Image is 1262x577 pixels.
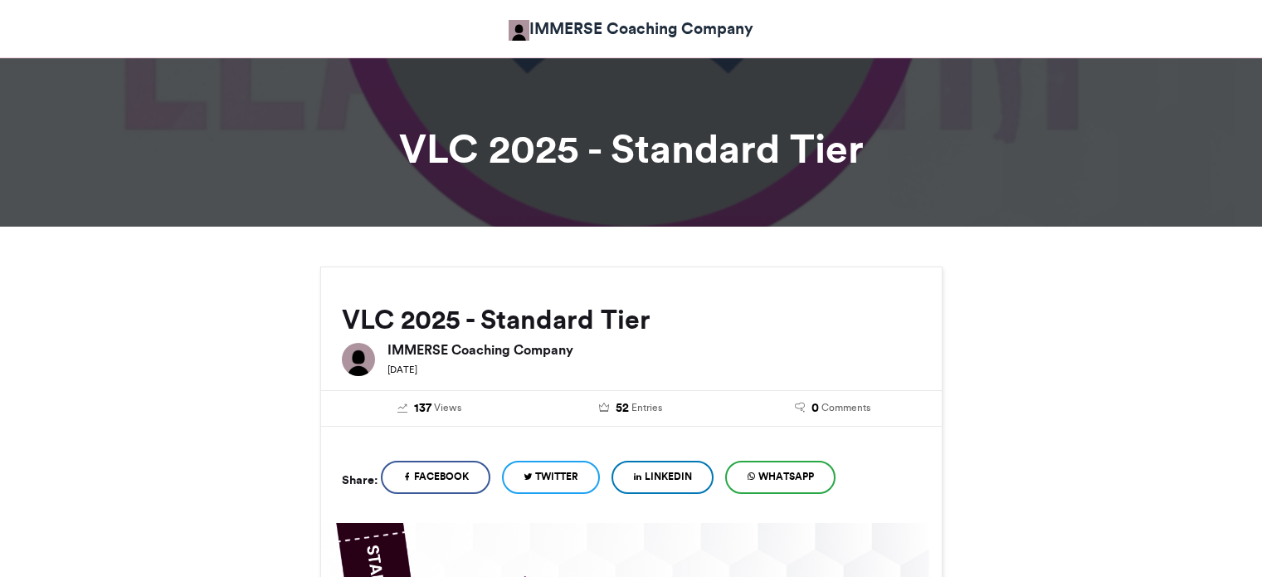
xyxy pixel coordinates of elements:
img: IMMERSE Coaching Company [342,343,375,376]
a: IMMERSE Coaching Company [509,17,753,41]
span: Entries [631,400,662,415]
span: WhatsApp [758,469,814,484]
h2: VLC 2025 - Standard Tier [342,305,921,335]
span: Comments [821,400,870,415]
img: IMMERSE Coaching Company [509,20,529,41]
span: 52 [616,399,629,418]
a: WhatsApp [725,461,836,494]
span: LinkedIn [645,469,692,484]
a: Facebook [381,461,490,494]
h1: VLC 2025 - Standard Tier [171,129,1092,169]
h5: Share: [342,469,378,491]
h6: IMMERSE Coaching Company [387,343,921,356]
span: Views [434,400,461,415]
span: Twitter [535,469,578,484]
span: 137 [414,399,431,418]
a: 0 Comments [744,399,921,418]
a: LinkedIn [612,461,714,494]
a: 52 Entries [543,399,719,418]
span: Facebook [414,469,469,484]
small: [DATE] [387,364,417,375]
a: 137 Views [342,399,519,418]
span: 0 [811,399,819,418]
a: Twitter [502,461,600,494]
